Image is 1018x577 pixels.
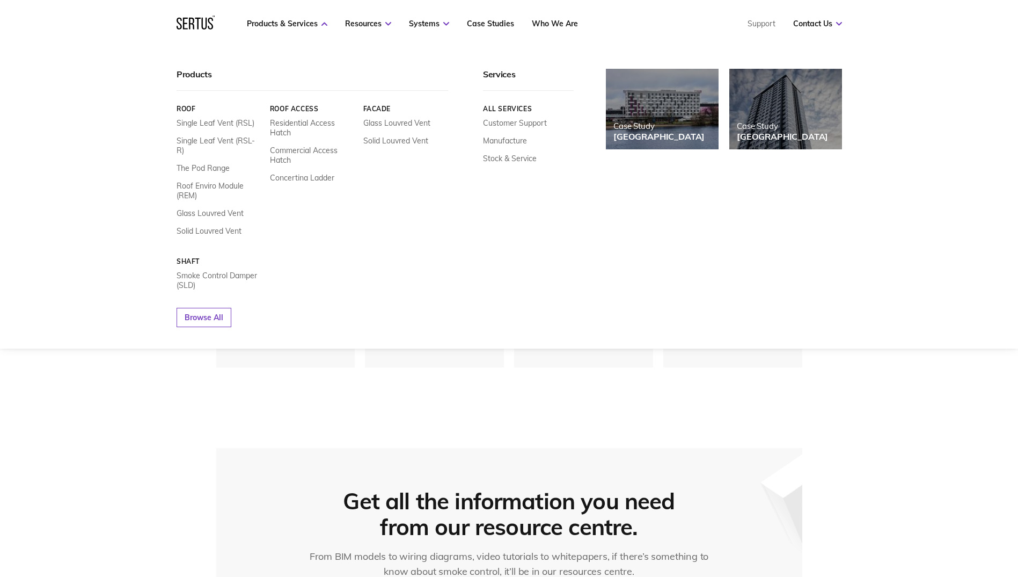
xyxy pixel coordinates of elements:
[483,136,527,146] a: Manufacture
[177,271,262,290] a: Smoke Control Damper (SLD)
[177,226,241,236] a: Solid Louvred Vent
[483,105,574,113] a: All services
[269,118,355,138] a: Residential Access Hatch
[363,118,430,128] a: Glass Louvred Vent
[247,19,327,28] a: Products & Services
[793,19,842,28] a: Contact Us
[729,69,842,149] a: Case Study[GEOGRAPHIC_DATA]
[177,208,244,218] a: Glass Louvred Vent
[606,69,719,149] a: Case Study[GEOGRAPHIC_DATA]
[363,136,428,146] a: Solid Louvred Vent
[483,118,547,128] a: Customer Support
[177,163,230,173] a: The Pod Range
[363,105,448,113] a: Facade
[483,154,537,163] a: Stock & Service
[269,105,355,113] a: Roof Access
[532,19,578,28] a: Who We Are
[345,19,391,28] a: Resources
[335,488,683,540] div: Get all the information you need from our resource centre.
[177,105,262,113] a: Roof
[177,69,448,91] div: Products
[177,181,262,200] a: Roof Enviro Module (REM)
[613,131,705,142] div: [GEOGRAPHIC_DATA]
[737,121,828,131] div: Case Study
[613,121,705,131] div: Case Study
[483,69,574,91] div: Services
[177,118,254,128] a: Single Leaf Vent (RSL)
[467,19,514,28] a: Case Studies
[748,19,775,28] a: Support
[409,19,449,28] a: Systems
[269,173,334,183] a: Concertina Ladder
[177,136,262,155] a: Single Leaf Vent (RSL-R)
[177,308,231,327] a: Browse All
[737,131,828,142] div: [GEOGRAPHIC_DATA]
[269,146,355,165] a: Commercial Access Hatch
[177,257,262,265] a: Shaft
